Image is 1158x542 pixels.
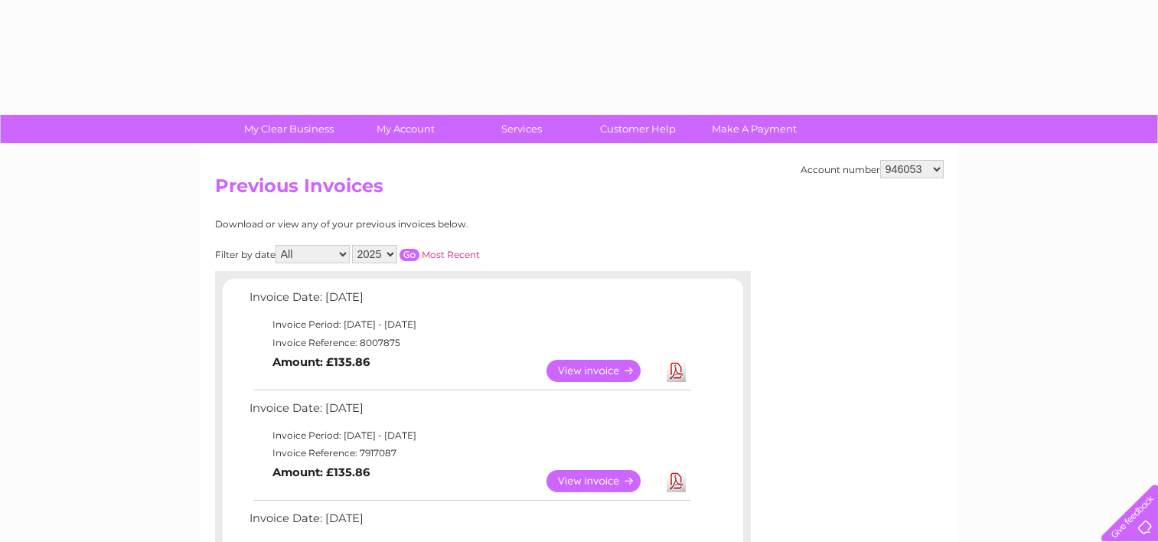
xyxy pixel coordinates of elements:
a: Customer Help [575,115,701,143]
div: Account number [801,160,944,178]
td: Invoice Period: [DATE] - [DATE] [246,426,693,445]
a: Download [667,360,686,382]
td: Invoice Reference: 7917087 [246,444,693,462]
td: Invoice Date: [DATE] [246,508,693,537]
b: Amount: £135.86 [272,465,370,479]
td: Invoice Date: [DATE] [246,398,693,426]
a: My Account [342,115,468,143]
a: Services [458,115,585,143]
h2: Previous Invoices [215,175,944,204]
div: Download or view any of your previous invoices below. [215,219,617,230]
td: Invoice Period: [DATE] - [DATE] [246,315,693,334]
a: Make A Payment [691,115,817,143]
a: View [546,470,659,492]
a: My Clear Business [226,115,352,143]
td: Invoice Date: [DATE] [246,287,693,315]
a: View [546,360,659,382]
div: Filter by date [215,245,617,263]
a: Download [667,470,686,492]
b: Amount: £135.86 [272,355,370,369]
td: Invoice Reference: 8007875 [246,334,693,352]
a: Most Recent [422,249,480,260]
